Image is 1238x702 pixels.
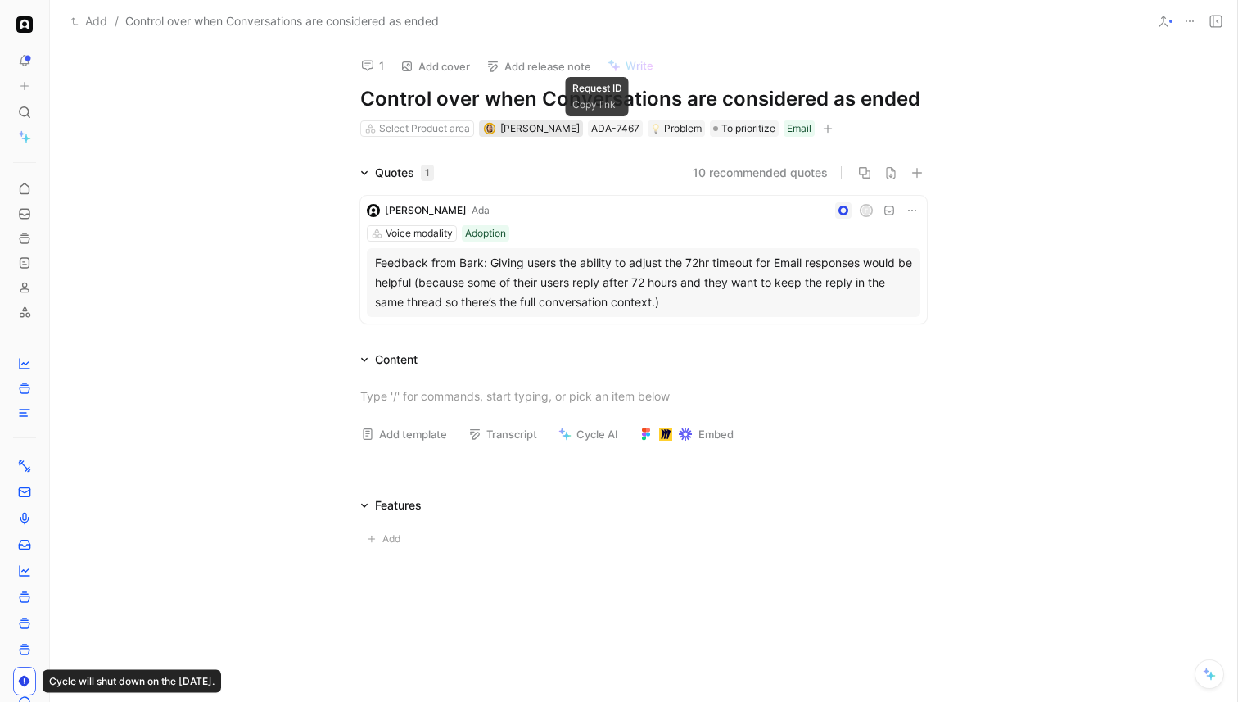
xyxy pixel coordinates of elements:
[648,120,705,137] div: 💡Problem
[465,225,506,242] div: Adoption
[13,13,36,36] button: Ada
[375,253,912,312] div: Feedback from Bark: Giving users the ability to adjust the 72hr timeout for Email responses would...
[485,125,494,134] img: avatar
[626,58,653,73] span: Write
[591,120,639,137] div: ADA-7467
[421,165,434,181] div: 1
[393,55,477,78] button: Add cover
[66,11,111,31] button: Add
[375,163,434,183] div: Quotes
[354,163,441,183] div: Quotes1
[693,163,828,183] button: 10 recommended quotes
[787,120,811,137] div: Email
[861,206,872,216] div: f
[467,204,490,216] span: · Ada
[461,423,544,446] button: Transcript
[651,124,661,134] img: 💡
[354,496,428,515] div: Features
[375,350,418,369] div: Content
[379,120,470,137] div: Select Product area
[500,122,580,134] span: [PERSON_NAME]
[382,531,405,547] span: Add
[367,204,380,217] img: logo
[354,54,391,77] button: 1
[125,11,439,31] span: Control over when Conversations are considered as ended
[385,204,467,216] span: [PERSON_NAME]
[551,423,626,446] button: Cycle AI
[43,670,221,693] div: Cycle will shut down on the [DATE].
[354,423,454,446] button: Add template
[386,225,453,242] div: Voice modality
[354,350,424,369] div: Content
[479,55,599,78] button: Add release note
[16,16,33,33] img: Ada
[721,120,775,137] span: To prioritize
[115,11,119,31] span: /
[710,120,779,137] div: To prioritize
[632,423,741,446] button: Embed
[651,120,702,137] div: Problem
[600,54,661,77] button: Write
[360,528,413,550] button: Add
[375,496,422,515] div: Features
[360,86,927,112] h1: Control over when Conversations are considered as ended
